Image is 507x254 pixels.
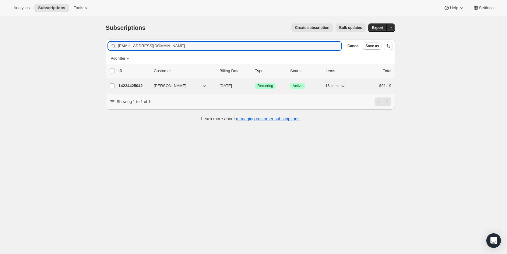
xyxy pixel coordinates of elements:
[108,55,132,62] button: Add filter
[13,5,30,10] span: Analytics
[363,42,382,50] button: Save as
[38,5,65,10] span: Subscriptions
[290,68,321,74] p: Status
[383,68,391,74] p: Total
[368,23,387,32] button: Export
[118,83,149,89] p: 14224425042
[201,116,300,122] p: Learn more about
[479,5,494,10] span: Settings
[326,83,339,88] span: 16 items
[74,5,83,10] span: Tools
[154,68,215,74] p: Customer
[118,82,391,90] div: 14224425042[PERSON_NAME][DATE]SuccessRecurringSuccessActive16 items$91.19
[293,83,303,88] span: Active
[326,68,356,74] div: Items
[450,5,458,10] span: Help
[220,68,250,74] p: Billing Date
[10,4,33,12] button: Analytics
[118,68,149,74] p: ID
[336,23,366,32] button: Bulk updates
[372,25,383,30] span: Export
[379,83,391,88] span: $91.19
[384,42,393,50] button: Sort the results
[117,99,150,105] p: Showing 1 to 1 of 1
[295,25,329,30] span: Create subscription
[345,42,362,50] button: Cancel
[440,4,468,12] button: Help
[339,25,362,30] span: Bulk updates
[154,83,186,89] span: [PERSON_NAME]
[34,4,69,12] button: Subscriptions
[291,23,333,32] button: Create subscription
[118,42,341,50] input: Filter subscribers
[326,82,346,90] button: 16 items
[111,56,125,61] span: Add filter
[118,68,391,74] div: IDCustomerBilling DateTypeStatusItemsTotal
[365,44,379,48] span: Save as
[469,4,497,12] button: Settings
[106,24,146,31] span: Subscriptions
[375,97,391,106] nav: Pagination
[257,83,273,88] span: Recurring
[236,116,300,121] a: managing customer subscriptions
[255,68,285,74] div: Type
[150,81,211,91] button: [PERSON_NAME]
[220,83,232,88] span: [DATE]
[486,233,501,248] div: Open Intercom Messenger
[347,44,359,48] span: Cancel
[70,4,93,12] button: Tools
